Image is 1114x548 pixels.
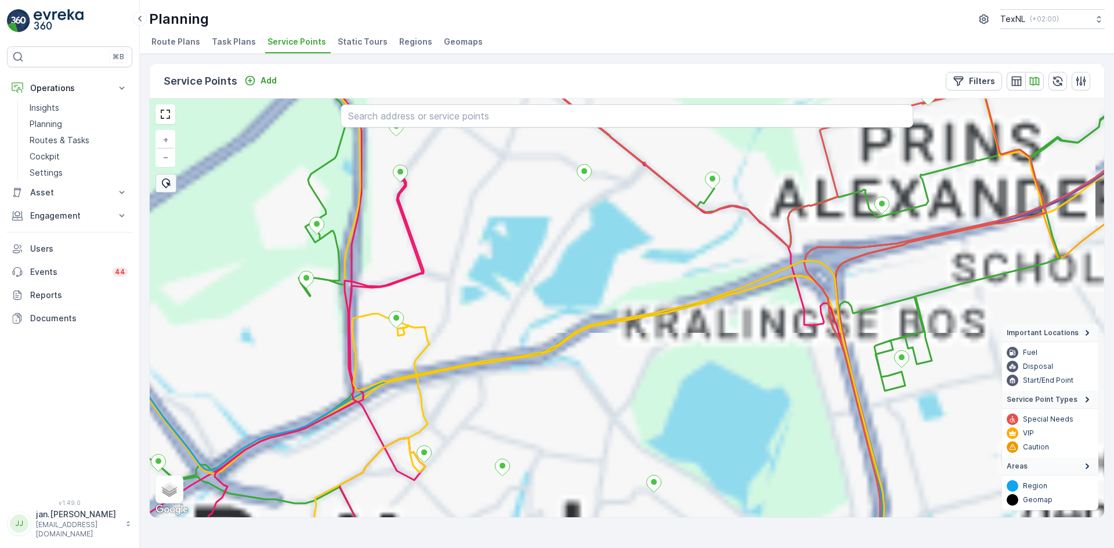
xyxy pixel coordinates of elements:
[157,131,174,148] a: Zoom In
[341,104,913,128] input: Search address or service points
[444,36,483,48] span: Geomaps
[30,266,106,278] p: Events
[7,204,132,227] button: Engagement
[1000,13,1025,25] p: TexNL
[25,148,132,165] a: Cockpit
[1023,348,1037,357] p: Fuel
[399,36,432,48] span: Regions
[36,520,120,539] p: [EMAIL_ADDRESS][DOMAIN_NAME]
[30,135,89,146] p: Routes & Tasks
[240,74,281,88] button: Add
[1002,324,1098,342] summary: Important Locations
[267,36,326,48] span: Service Points
[25,116,132,132] a: Planning
[1023,481,1047,491] p: Region
[157,106,174,123] a: View Fullscreen
[157,477,182,502] a: Layers
[212,36,256,48] span: Task Plans
[1007,395,1077,404] span: Service Point Types
[946,72,1002,90] button: Filters
[25,165,132,181] a: Settings
[153,502,191,517] img: Google
[969,75,995,87] p: Filters
[149,10,209,28] p: Planning
[30,102,59,114] p: Insights
[1030,14,1059,24] p: ( +02:00 )
[7,181,132,204] button: Asset
[30,243,128,255] p: Users
[30,82,109,94] p: Operations
[1002,458,1098,476] summary: Areas
[7,237,132,260] a: Users
[10,514,28,533] div: JJ
[34,9,84,32] img: logo_light-DOdMpM7g.png
[1007,462,1028,471] span: Areas
[1007,328,1079,337] span: Important Locations
[7,9,30,32] img: logo
[1023,362,1053,371] p: Disposal
[30,151,60,162] p: Cockpit
[261,75,277,86] p: Add
[1023,442,1049,452] p: Caution
[115,267,125,277] p: 44
[113,52,124,61] p: ⌘B
[163,135,168,144] span: +
[30,167,63,179] p: Settings
[1023,415,1073,424] p: Special Needs
[1023,495,1052,505] p: Geomap
[7,499,132,506] span: v 1.49.0
[7,260,132,284] a: Events44
[7,284,132,307] a: Reports
[1002,391,1098,409] summary: Service Point Types
[25,100,132,116] a: Insights
[155,174,176,193] div: Bulk Select
[1023,429,1034,438] p: VIP
[157,148,174,166] a: Zoom Out
[7,509,132,539] button: JJjan.[PERSON_NAME][EMAIL_ADDRESS][DOMAIN_NAME]
[1000,9,1105,29] button: TexNL(+02:00)
[164,73,237,89] p: Service Points
[25,132,132,148] a: Routes & Tasks
[151,36,200,48] span: Route Plans
[30,187,109,198] p: Asset
[163,152,169,162] span: −
[30,210,109,222] p: Engagement
[7,77,132,100] button: Operations
[1023,376,1073,385] p: Start/End Point
[30,118,62,130] p: Planning
[36,509,120,520] p: jan.[PERSON_NAME]
[7,307,132,330] a: Documents
[30,289,128,301] p: Reports
[153,502,191,517] a: Open this area in Google Maps (opens a new window)
[30,313,128,324] p: Documents
[338,36,388,48] span: Static Tours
